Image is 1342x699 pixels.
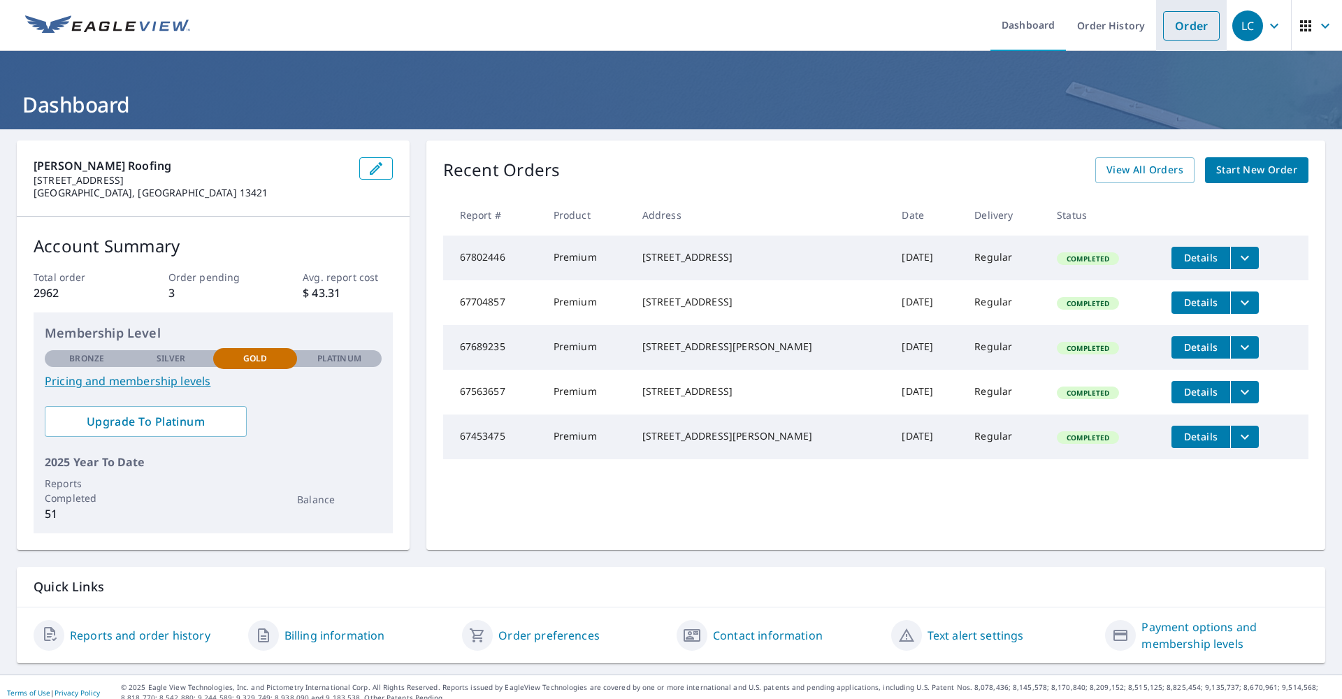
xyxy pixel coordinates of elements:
[1058,388,1118,398] span: Completed
[443,280,542,325] td: 67704857
[890,415,963,459] td: [DATE]
[56,414,236,429] span: Upgrade To Platinum
[642,295,880,309] div: [STREET_ADDRESS]
[642,340,880,354] div: [STREET_ADDRESS][PERSON_NAME]
[1180,251,1222,264] span: Details
[34,174,348,187] p: [STREET_ADDRESS]
[713,627,823,644] a: Contact information
[1180,340,1222,354] span: Details
[55,688,100,698] a: Privacy Policy
[1180,385,1222,398] span: Details
[45,505,129,522] p: 51
[168,284,258,301] p: 3
[890,280,963,325] td: [DATE]
[157,352,186,365] p: Silver
[498,627,600,644] a: Order preferences
[34,233,393,259] p: Account Summary
[963,325,1046,370] td: Regular
[17,90,1325,119] h1: Dashboard
[284,627,385,644] a: Billing information
[963,236,1046,280] td: Regular
[542,236,631,280] td: Premium
[642,429,880,443] div: [STREET_ADDRESS][PERSON_NAME]
[542,325,631,370] td: Premium
[631,194,891,236] th: Address
[1058,433,1118,442] span: Completed
[542,280,631,325] td: Premium
[303,270,392,284] p: Avg. report cost
[45,406,247,437] a: Upgrade To Platinum
[963,370,1046,415] td: Regular
[963,280,1046,325] td: Regular
[45,454,382,470] p: 2025 Year To Date
[1230,426,1259,448] button: filesDropdownBtn-67453475
[45,476,129,505] p: Reports Completed
[243,352,267,365] p: Gold
[70,627,210,644] a: Reports and order history
[642,250,880,264] div: [STREET_ADDRESS]
[1163,11,1220,41] a: Order
[1232,10,1263,41] div: LC
[34,187,348,199] p: [GEOGRAPHIC_DATA], [GEOGRAPHIC_DATA] 13421
[443,415,542,459] td: 67453475
[1141,619,1308,652] a: Payment options and membership levels
[7,688,50,698] a: Terms of Use
[7,689,100,697] p: |
[1171,291,1230,314] button: detailsBtn-67704857
[1106,161,1183,179] span: View All Orders
[1171,247,1230,269] button: detailsBtn-67802446
[963,194,1046,236] th: Delivery
[317,352,361,365] p: Platinum
[297,492,381,507] p: Balance
[34,270,123,284] p: Total order
[890,194,963,236] th: Date
[45,324,382,343] p: Membership Level
[34,578,1308,596] p: Quick Links
[443,325,542,370] td: 67689235
[34,284,123,301] p: 2962
[928,627,1024,644] a: Text alert settings
[1180,430,1222,443] span: Details
[1230,247,1259,269] button: filesDropdownBtn-67802446
[1180,296,1222,309] span: Details
[890,370,963,415] td: [DATE]
[1058,254,1118,264] span: Completed
[1095,157,1195,183] a: View All Orders
[1046,194,1160,236] th: Status
[1171,426,1230,448] button: detailsBtn-67453475
[542,370,631,415] td: Premium
[1058,343,1118,353] span: Completed
[1230,336,1259,359] button: filesDropdownBtn-67689235
[1058,298,1118,308] span: Completed
[443,236,542,280] td: 67802446
[168,270,258,284] p: Order pending
[45,373,382,389] a: Pricing and membership levels
[443,194,542,236] th: Report #
[443,157,561,183] p: Recent Orders
[1230,291,1259,314] button: filesDropdownBtn-67704857
[1216,161,1297,179] span: Start New Order
[542,194,631,236] th: Product
[642,384,880,398] div: [STREET_ADDRESS]
[890,325,963,370] td: [DATE]
[1205,157,1308,183] a: Start New Order
[303,284,392,301] p: $ 43.31
[1171,381,1230,403] button: detailsBtn-67563657
[542,415,631,459] td: Premium
[69,352,104,365] p: Bronze
[443,370,542,415] td: 67563657
[1171,336,1230,359] button: detailsBtn-67689235
[1230,381,1259,403] button: filesDropdownBtn-67563657
[25,15,190,36] img: EV Logo
[963,415,1046,459] td: Regular
[34,157,348,174] p: [PERSON_NAME] Roofing
[890,236,963,280] td: [DATE]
